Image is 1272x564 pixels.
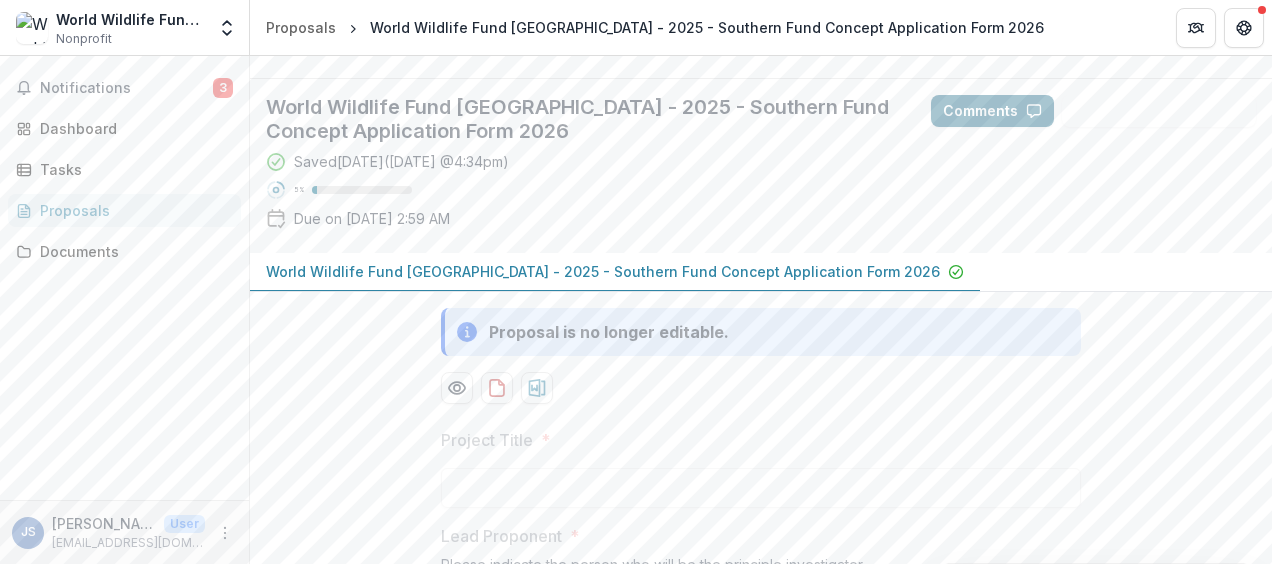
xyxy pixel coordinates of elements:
p: Lead Proponent [441,524,562,548]
button: Comments [931,95,1054,127]
span: 3 [213,78,233,98]
span: Nonprofit [56,30,112,48]
div: Documents [40,241,225,262]
a: Documents [8,235,241,268]
button: Notifications3 [8,72,241,104]
button: download-proposal [521,372,553,404]
p: 5 % [294,183,304,197]
img: World Wildlife Fund Canada [16,12,48,44]
div: Joanne Steel [21,526,36,539]
p: Due on [DATE] 2:59 AM [294,208,450,229]
div: Proposals [266,17,336,38]
button: Preview a28ca5c6-50d5-4ec3-a393-a4328f6fad62-0.pdf [441,372,473,404]
h2: World Wildlife Fund [GEOGRAPHIC_DATA] - 2025 - Southern Fund Concept Application Form 2026 [266,95,899,143]
a: Proposals [258,13,344,42]
button: Answer Suggestions [1062,95,1256,127]
button: Get Help [1224,8,1264,48]
button: Partners [1176,8,1216,48]
p: Project Title [441,428,533,452]
div: Proposals [40,200,225,221]
a: Tasks [8,153,241,186]
div: Proposal is no longer editable. [489,320,729,344]
div: World Wildlife Fund [GEOGRAPHIC_DATA] [56,9,205,30]
span: Notifications [40,80,213,97]
button: download-proposal [481,372,513,404]
button: Open entity switcher [213,8,241,48]
div: Dashboard [40,118,225,139]
p: World Wildlife Fund [GEOGRAPHIC_DATA] - 2025 - Southern Fund Concept Application Form 2026 [266,261,940,282]
div: Tasks [40,159,225,180]
p: User [164,515,205,533]
a: Proposals [8,194,241,227]
div: World Wildlife Fund [GEOGRAPHIC_DATA] - 2025 - Southern Fund Concept Application Form 2026 [370,17,1044,38]
a: Dashboard [8,112,241,145]
button: More [213,521,237,545]
p: [PERSON_NAME] [52,513,156,534]
p: [EMAIL_ADDRESS][DOMAIN_NAME] [52,534,205,552]
div: Saved [DATE] ( [DATE] @ 4:34pm ) [294,151,509,172]
nav: breadcrumb [258,13,1052,42]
